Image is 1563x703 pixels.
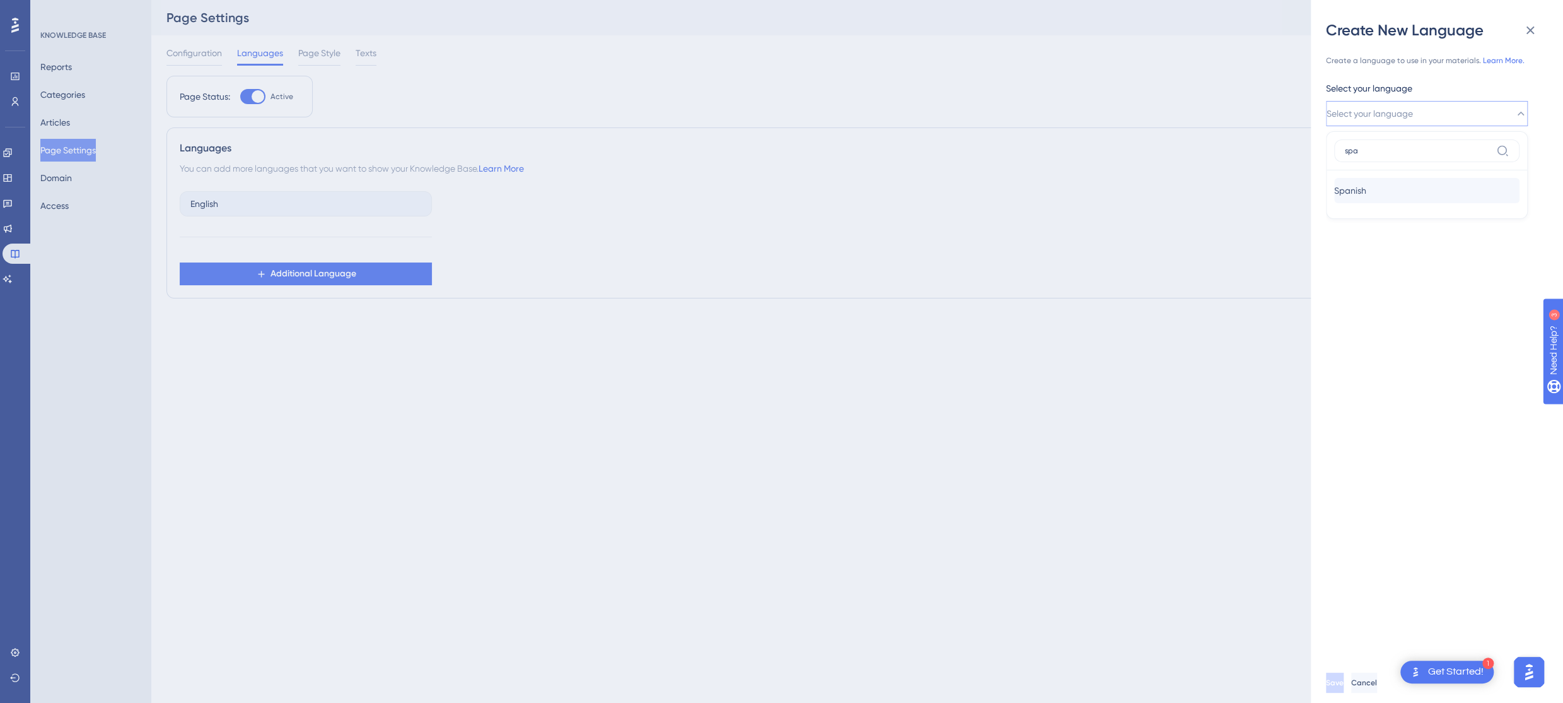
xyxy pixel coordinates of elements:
[1482,658,1494,669] div: 1
[1326,673,1344,693] button: Save
[88,6,91,16] div: 3
[1327,106,1413,121] span: Select your language
[1345,146,1491,156] input: Type the value
[1326,81,1412,96] span: Select your language
[1351,673,1377,693] button: Cancel
[1428,665,1484,679] div: Get Started!
[1510,653,1548,691] iframe: UserGuiding AI Assistant Launcher
[1483,56,1525,65] a: Learn More.
[1326,20,1548,40] div: Create New Language
[1408,665,1423,680] img: launcher-image-alternative-text
[30,3,79,18] span: Need Help?
[1326,101,1528,126] button: Select your language
[1334,178,1519,203] button: Spanish
[1400,661,1494,683] div: Open Get Started! checklist, remaining modules: 1
[1334,183,1366,198] span: Spanish
[1326,56,1538,66] div: Create a language to use in your materials.
[1351,678,1377,688] span: Cancel
[1326,678,1344,688] span: Save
